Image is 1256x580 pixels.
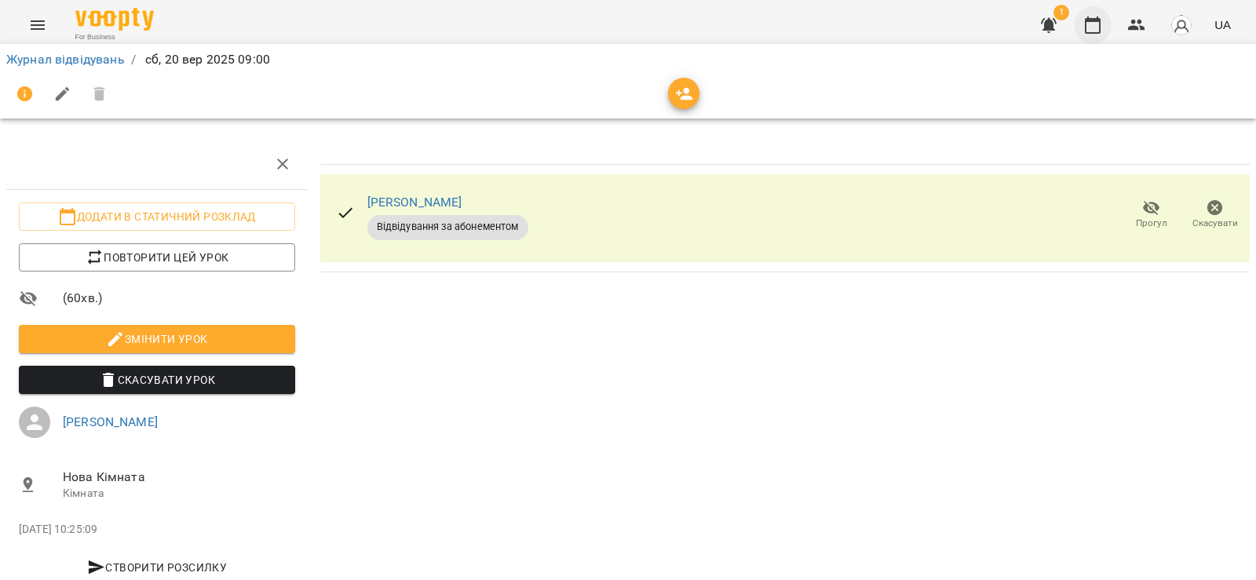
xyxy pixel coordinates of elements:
[367,220,528,234] span: Відвідування за абонементом
[19,325,295,353] button: Змінити урок
[1136,217,1167,230] span: Прогул
[19,243,295,272] button: Повторити цей урок
[6,52,125,67] a: Журнал відвідувань
[131,50,136,69] li: /
[367,195,462,210] a: [PERSON_NAME]
[19,202,295,231] button: Додати в статичний розклад
[19,522,295,538] p: [DATE] 10:25:09
[1053,5,1069,20] span: 1
[63,468,295,487] span: Нова Кімната
[1119,193,1183,237] button: Прогул
[1208,10,1237,39] button: UA
[75,8,154,31] img: Voopty Logo
[63,486,295,502] p: Кімната
[1183,193,1247,237] button: Скасувати
[63,414,158,429] a: [PERSON_NAME]
[31,248,283,267] span: Повторити цей урок
[6,50,1250,69] nav: breadcrumb
[19,6,57,44] button: Menu
[19,366,295,394] button: Скасувати Урок
[1192,217,1238,230] span: Скасувати
[31,207,283,226] span: Додати в статичний розклад
[142,50,270,69] p: сб, 20 вер 2025 09:00
[31,330,283,348] span: Змінити урок
[1214,16,1231,33] span: UA
[63,289,295,308] span: ( 60 хв. )
[1170,14,1192,36] img: avatar_s.png
[75,32,154,42] span: For Business
[25,558,289,577] span: Створити розсилку
[31,370,283,389] span: Скасувати Урок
